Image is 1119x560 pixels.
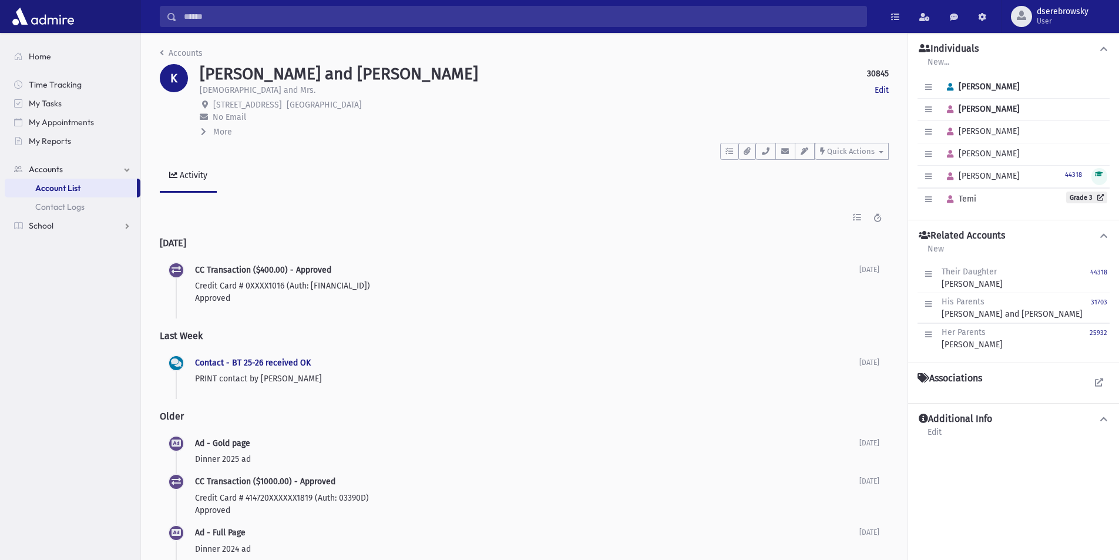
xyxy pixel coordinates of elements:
[875,84,889,96] a: Edit
[942,149,1020,159] span: [PERSON_NAME]
[200,84,315,96] p: [DEMOGRAPHIC_DATA] and Mrs.
[160,48,203,58] a: Accounts
[1090,266,1107,290] a: 44318
[1066,192,1107,203] a: Grade 3
[195,504,859,517] p: Approved
[867,68,889,80] strong: 30845
[29,98,62,109] span: My Tasks
[942,326,1003,351] div: [PERSON_NAME]
[942,266,1003,290] div: [PERSON_NAME]
[942,171,1020,181] span: [PERSON_NAME]
[1090,269,1107,276] small: 44318
[927,242,945,263] a: New
[1090,329,1107,337] small: 25932
[195,438,250,448] span: Ad - Gold page
[859,358,879,367] span: [DATE]
[927,55,950,76] a: New...
[942,194,976,204] span: Temi
[827,147,875,156] span: Quick Actions
[942,327,986,337] span: Her Parents
[195,373,859,385] p: PRINT contact by [PERSON_NAME]
[942,297,984,307] span: His Parents
[29,79,82,90] span: Time Tracking
[918,413,1110,425] button: Additional Info
[859,528,879,536] span: [DATE]
[918,373,982,384] h4: Associations
[177,6,866,27] input: Search
[9,5,77,28] img: AdmirePro
[859,477,879,485] span: [DATE]
[195,453,859,465] p: Dinner 2025 ad
[1065,171,1082,179] small: 44318
[29,220,53,231] span: School
[859,439,879,447] span: [DATE]
[195,492,859,504] p: Credit Card # 414720XXXXXX1819 (Auth: 03390D)
[919,230,1005,242] h4: Related Accounts
[919,413,992,425] h4: Additional Info
[213,127,232,137] span: More
[195,265,331,275] span: CC Transaction ($400.00) - Approved
[29,51,51,62] span: Home
[195,280,859,292] p: Credit Card # 0XXXX1016 (Auth: [FINANCIAL_ID])
[942,82,1020,92] span: [PERSON_NAME]
[942,267,997,277] span: Their Daughter
[942,296,1083,320] div: [PERSON_NAME] and [PERSON_NAME]
[919,43,979,55] h4: Individuals
[942,104,1020,114] span: [PERSON_NAME]
[200,64,478,84] h1: [PERSON_NAME] and [PERSON_NAME]
[1065,169,1082,179] a: 44318
[177,170,207,180] div: Activity
[5,197,140,216] a: Contact Logs
[195,358,311,368] a: Contact - BT 25-26 received OK
[1037,16,1088,26] span: User
[160,64,188,92] div: K
[5,47,140,66] a: Home
[1037,7,1088,16] span: dserebrowsky
[195,543,859,555] p: Dinner 2024 ad
[5,132,140,150] a: My Reports
[5,113,140,132] a: My Appointments
[5,179,137,197] a: Account List
[213,100,282,110] span: [STREET_ADDRESS]
[918,230,1110,242] button: Related Accounts
[815,143,889,160] button: Quick Actions
[35,183,80,193] span: Account List
[160,321,889,351] h2: Last Week
[287,100,362,110] span: [GEOGRAPHIC_DATA]
[160,228,889,258] h2: [DATE]
[859,266,879,274] span: [DATE]
[195,528,246,538] span: Ad - Full Page
[200,126,233,138] button: More
[160,47,203,64] nav: breadcrumb
[1091,299,1107,306] small: 31703
[195,477,335,487] span: CC Transaction ($1000.00) - Approved
[35,202,85,212] span: Contact Logs
[5,94,140,113] a: My Tasks
[927,425,942,447] a: Edit
[29,136,71,146] span: My Reports
[5,75,140,94] a: Time Tracking
[160,401,889,431] h2: Older
[29,117,94,128] span: My Appointments
[1090,326,1107,351] a: 25932
[942,126,1020,136] span: [PERSON_NAME]
[195,292,859,304] p: Approved
[29,164,63,175] span: Accounts
[160,160,217,193] a: Activity
[213,112,246,122] span: No Email
[918,43,1110,55] button: Individuals
[1091,296,1107,320] a: 31703
[5,216,140,235] a: School
[5,160,140,179] a: Accounts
